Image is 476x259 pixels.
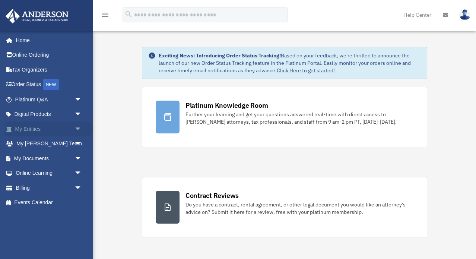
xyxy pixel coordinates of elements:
[101,13,110,19] a: menu
[5,107,93,122] a: Digital Productsarrow_drop_down
[124,10,133,18] i: search
[185,111,413,126] div: Further your learning and get your questions answered real-time with direct access to [PERSON_NAM...
[142,177,427,237] a: Contract Reviews Do you have a contract, rental agreement, or other legal document you would like...
[5,166,93,181] a: Online Learningarrow_drop_down
[185,191,239,200] div: Contract Reviews
[277,67,335,74] a: Click Here to get started!
[74,92,89,107] span: arrow_drop_down
[5,195,93,210] a: Events Calendar
[74,180,89,196] span: arrow_drop_down
[74,121,89,137] span: arrow_drop_down
[43,79,59,90] div: NEW
[5,180,93,195] a: Billingarrow_drop_down
[5,62,93,77] a: Tax Organizers
[74,107,89,122] span: arrow_drop_down
[459,9,470,20] img: User Pic
[101,10,110,19] i: menu
[5,121,93,136] a: My Entitiesarrow_drop_down
[5,48,93,63] a: Online Ordering
[5,136,93,151] a: My [PERSON_NAME] Teamarrow_drop_down
[5,92,93,107] a: Platinum Q&Aarrow_drop_down
[159,52,421,74] div: Based on your feedback, we're thrilled to announce the launch of our new Order Status Tracking fe...
[5,77,93,92] a: Order StatusNEW
[74,166,89,181] span: arrow_drop_down
[5,151,93,166] a: My Documentsarrow_drop_down
[5,33,89,48] a: Home
[185,201,413,216] div: Do you have a contract, rental agreement, or other legal document you would like an attorney's ad...
[3,9,71,23] img: Anderson Advisors Platinum Portal
[185,101,268,110] div: Platinum Knowledge Room
[142,87,427,147] a: Platinum Knowledge Room Further your learning and get your questions answered real-time with dire...
[74,136,89,152] span: arrow_drop_down
[74,151,89,166] span: arrow_drop_down
[159,52,281,59] strong: Exciting News: Introducing Order Status Tracking!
